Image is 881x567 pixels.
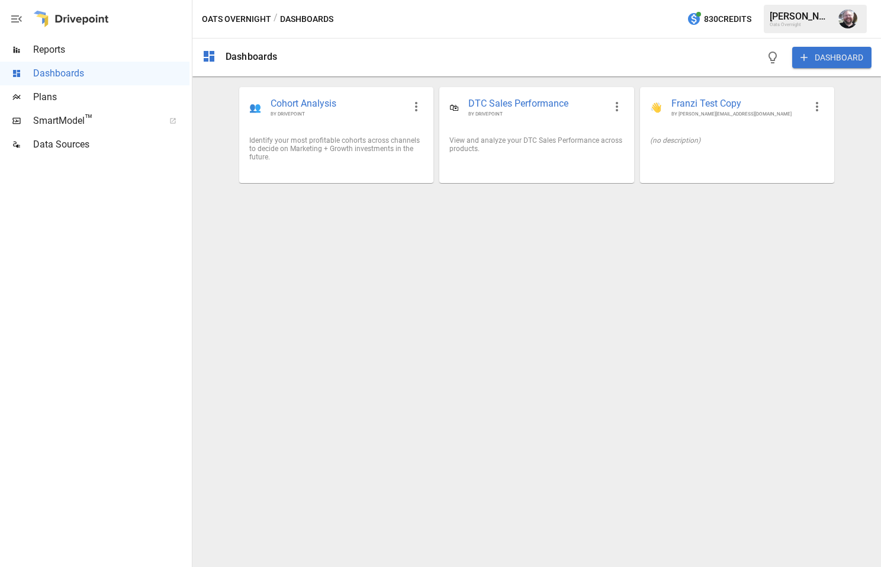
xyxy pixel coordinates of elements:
div: Oats Overnight [770,22,831,27]
div: Dashboards [226,51,278,62]
span: BY DRIVEPOINT [468,111,605,117]
div: View and analyze your DTC Sales Performance across products. [449,136,623,153]
span: Data Sources [33,137,189,152]
button: Thomas Keller [831,2,864,36]
div: [PERSON_NAME] [770,11,831,22]
span: ™ [85,112,93,127]
div: Identify your most profitable cohorts across channels to decide on Marketing + Growth investments... [249,136,423,161]
span: Dashboards [33,66,189,81]
span: BY DRIVEPOINT [271,111,404,117]
span: 830 Credits [704,12,751,27]
span: Franzi Test Copy [671,97,805,111]
div: (no description) [650,136,824,145]
div: / [274,12,278,27]
div: 👥 [249,102,261,113]
span: BY [PERSON_NAME][EMAIL_ADDRESS][DOMAIN_NAME] [671,111,805,117]
span: SmartModel [33,114,156,128]
button: DASHBOARD [792,47,872,68]
span: Cohort Analysis [271,97,404,111]
img: Thomas Keller [838,9,857,28]
button: 830Credits [682,8,756,30]
span: Reports [33,43,189,57]
span: Plans [33,90,189,104]
button: Oats Overnight [202,12,271,27]
div: 👋 [650,102,662,113]
span: DTC Sales Performance [468,97,605,111]
div: 🛍 [449,102,459,113]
